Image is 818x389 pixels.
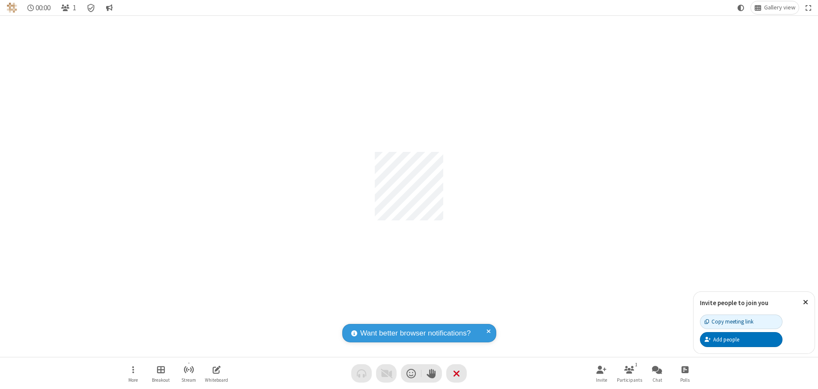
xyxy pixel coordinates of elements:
[596,377,607,383] span: Invite
[204,361,229,386] button: Open shared whiteboard
[764,4,795,11] span: Gallery view
[617,377,642,383] span: Participants
[700,299,768,307] label: Invite people to join you
[751,1,799,14] button: Change layout
[152,377,170,383] span: Breakout
[24,1,54,14] div: Timer
[401,364,421,383] button: Send a reaction
[73,4,76,12] span: 1
[83,1,99,14] div: Meeting details Encryption enabled
[446,364,467,383] button: End or leave meeting
[802,1,815,14] button: Fullscreen
[57,1,80,14] button: Open participant list
[633,361,640,368] div: 1
[705,318,753,326] div: Copy meeting link
[181,377,196,383] span: Stream
[589,361,614,386] button: Invite participants (Alt+I)
[360,328,471,339] span: Want better browser notifications?
[421,364,442,383] button: Raise hand
[36,4,50,12] span: 00:00
[205,377,228,383] span: Whiteboard
[7,3,17,13] img: QA Selenium DO NOT DELETE OR CHANGE
[120,361,146,386] button: Open menu
[700,315,782,329] button: Copy meeting link
[797,292,815,313] button: Close popover
[376,364,397,383] button: Video
[102,1,116,14] button: Conversation
[176,361,202,386] button: Start streaming
[644,361,670,386] button: Open chat
[700,332,782,347] button: Add people
[652,377,662,383] span: Chat
[128,377,138,383] span: More
[672,361,698,386] button: Open poll
[680,377,690,383] span: Polls
[616,361,642,386] button: Open participant list
[734,1,748,14] button: Using system theme
[148,361,174,386] button: Manage Breakout Rooms
[351,364,372,383] button: Audio problem - check your Internet connection or call by phone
